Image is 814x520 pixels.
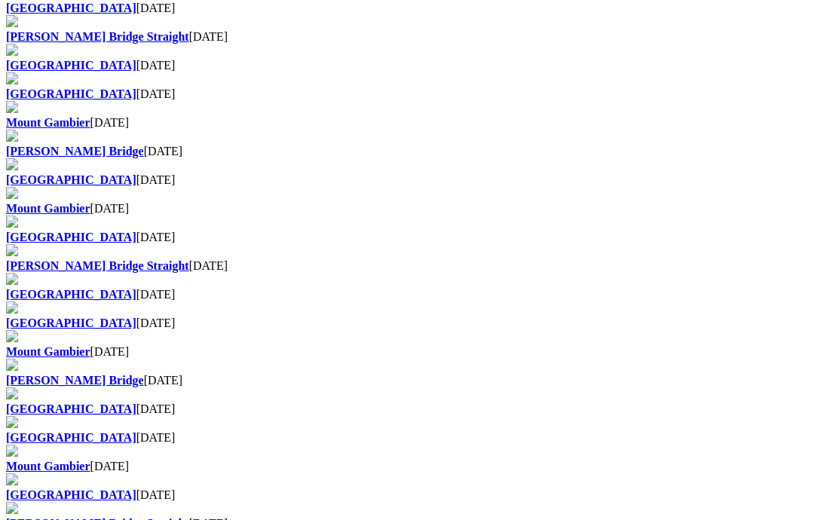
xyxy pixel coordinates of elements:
[6,374,808,387] div: [DATE]
[6,359,18,371] img: file-red.svg
[6,460,90,473] a: Mount Gambier
[6,345,90,358] a: Mount Gambier
[6,273,18,285] img: file-red.svg
[6,288,808,301] div: [DATE]
[6,231,808,244] div: [DATE]
[6,431,136,444] a: [GEOGRAPHIC_DATA]
[6,15,18,27] img: file-red.svg
[6,345,808,359] div: [DATE]
[6,158,18,170] img: file-red.svg
[6,202,90,215] a: Mount Gambier
[6,317,808,330] div: [DATE]
[6,187,18,199] img: file-red.svg
[6,473,18,485] img: file-red.svg
[6,87,136,100] a: [GEOGRAPHIC_DATA]
[6,30,808,44] div: [DATE]
[6,173,136,186] a: [GEOGRAPHIC_DATA]
[6,202,808,216] div: [DATE]
[6,173,808,187] div: [DATE]
[6,44,18,56] img: file-red.svg
[6,231,136,243] a: [GEOGRAPHIC_DATA]
[6,431,808,445] div: [DATE]
[6,116,90,129] a: Mount Gambier
[6,59,136,72] a: [GEOGRAPHIC_DATA]
[6,72,18,84] img: file-red.svg
[6,460,808,473] div: [DATE]
[6,488,808,502] div: [DATE]
[6,402,136,415] a: [GEOGRAPHIC_DATA]
[6,259,808,273] div: [DATE]
[6,87,808,101] div: [DATE]
[6,59,808,72] div: [DATE]
[6,402,808,416] div: [DATE]
[6,216,18,228] img: file-red.svg
[6,488,136,501] a: [GEOGRAPHIC_DATA]
[6,374,144,387] a: [PERSON_NAME] Bridge
[6,145,808,158] div: [DATE]
[6,116,808,130] div: [DATE]
[6,2,136,14] a: [GEOGRAPHIC_DATA]
[6,445,18,457] img: file-red.svg
[6,259,189,272] a: [PERSON_NAME] Bridge Straight
[6,502,18,514] img: file-red.svg
[6,30,189,43] a: [PERSON_NAME] Bridge Straight
[6,145,144,158] a: [PERSON_NAME] Bridge
[6,301,18,314] img: file-red.svg
[6,130,18,142] img: file-red.svg
[6,317,136,329] a: [GEOGRAPHIC_DATA]
[6,387,18,399] img: file-red.svg
[6,288,136,301] a: [GEOGRAPHIC_DATA]
[6,330,18,342] img: file-red.svg
[6,416,18,428] img: file-red.svg
[6,2,808,15] div: [DATE]
[6,244,18,256] img: file-red.svg
[6,101,18,113] img: file-red.svg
